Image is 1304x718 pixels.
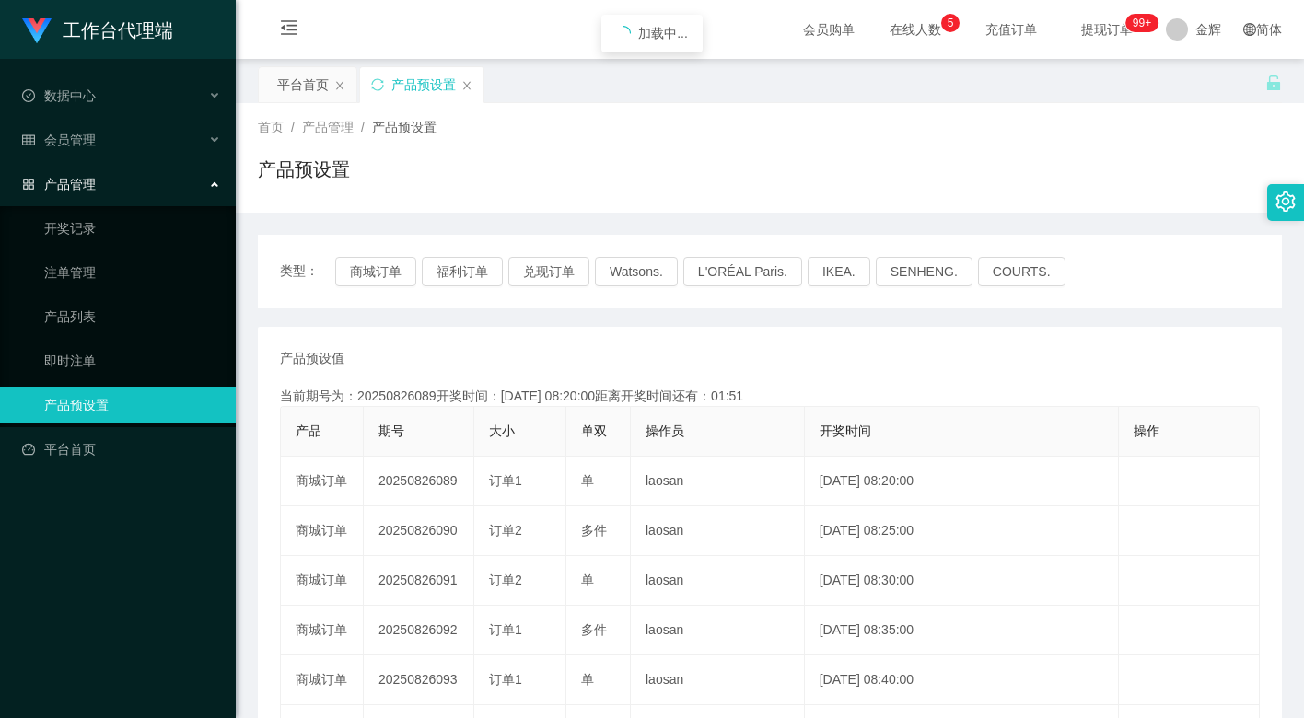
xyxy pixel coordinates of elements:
span: 操作员 [646,423,684,438]
p: 5 [948,14,954,32]
span: 加载中... [638,26,688,41]
td: 商城订单 [281,506,364,556]
span: 产品预设置 [372,120,437,134]
i: 图标: table [22,133,35,146]
i: 图标: check-circle-o [22,89,35,102]
span: 多件 [581,622,607,637]
td: 商城订单 [281,655,364,705]
i: 图标: unlock [1265,75,1282,91]
span: 数据中心 [22,88,96,103]
h1: 工作台代理端 [63,1,173,60]
td: 20250826090 [364,506,474,556]
td: [DATE] 08:30:00 [805,556,1119,606]
div: 产品预设置 [391,67,456,102]
i: 图标: menu-fold [258,1,320,60]
button: SENHENG. [876,257,972,286]
td: 商城订单 [281,457,364,506]
a: 即时注单 [44,342,221,379]
button: 福利订单 [422,257,503,286]
span: 期号 [378,423,404,438]
td: [DATE] 08:40:00 [805,655,1119,705]
td: laosan [631,606,805,655]
a: 产品预设置 [44,387,221,423]
span: 在线人数 [880,23,950,36]
button: COURTS. [978,257,1065,286]
span: 多件 [581,523,607,538]
span: 产品预设值 [280,349,344,368]
a: 产品列表 [44,298,221,335]
td: [DATE] 08:35:00 [805,606,1119,655]
td: 20250826092 [364,606,474,655]
span: 订单1 [489,473,522,488]
i: icon: loading [616,26,631,41]
span: / [291,120,295,134]
span: 订单1 [489,622,522,637]
td: laosan [631,506,805,556]
i: 图标: appstore-o [22,178,35,191]
td: 20250826093 [364,655,474,705]
td: 商城订单 [281,606,364,655]
button: L'ORÉAL Paris. [683,257,802,286]
td: [DATE] 08:25:00 [805,506,1119,556]
td: laosan [631,556,805,606]
td: 20250826091 [364,556,474,606]
td: 20250826089 [364,457,474,506]
button: IKEA. [808,257,870,286]
a: 开奖记录 [44,210,221,247]
td: laosan [631,457,805,506]
img: logo.9652507e.png [22,18,52,44]
span: 产品管理 [302,120,354,134]
a: 工作台代理端 [22,22,173,37]
i: 图标: sync [371,78,384,91]
div: 当前期号为：20250826089开奖时间：[DATE] 08:20:00距离开奖时间还有：01:51 [280,387,1260,406]
span: 单 [581,672,594,687]
span: 类型： [280,257,335,286]
sup: 967 [1125,14,1158,32]
i: 图标: close [334,80,345,91]
sup: 5 [941,14,960,32]
span: 首页 [258,120,284,134]
span: 单双 [581,423,607,438]
h1: 产品预设置 [258,156,350,183]
button: 商城订单 [335,257,416,286]
div: 平台首页 [277,67,329,102]
span: 大小 [489,423,515,438]
i: 图标: global [1243,23,1256,36]
button: Watsons. [595,257,678,286]
span: 订单2 [489,523,522,538]
span: / [361,120,365,134]
td: laosan [631,655,805,705]
td: [DATE] 08:20:00 [805,457,1119,506]
td: 商城订单 [281,556,364,606]
a: 注单管理 [44,254,221,291]
span: 订单2 [489,573,522,587]
span: 提现订单 [1072,23,1142,36]
span: 产品 [296,423,321,438]
span: 单 [581,573,594,587]
span: 充值订单 [976,23,1046,36]
span: 单 [581,473,594,488]
a: 图标: dashboard平台首页 [22,431,221,468]
span: 订单1 [489,672,522,687]
i: 图标: close [461,80,472,91]
span: 会员管理 [22,133,96,147]
span: 操作 [1134,423,1159,438]
i: 图标: setting [1275,191,1296,212]
span: 开奖时间 [820,423,871,438]
button: 兑现订单 [508,257,589,286]
span: 产品管理 [22,177,96,191]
